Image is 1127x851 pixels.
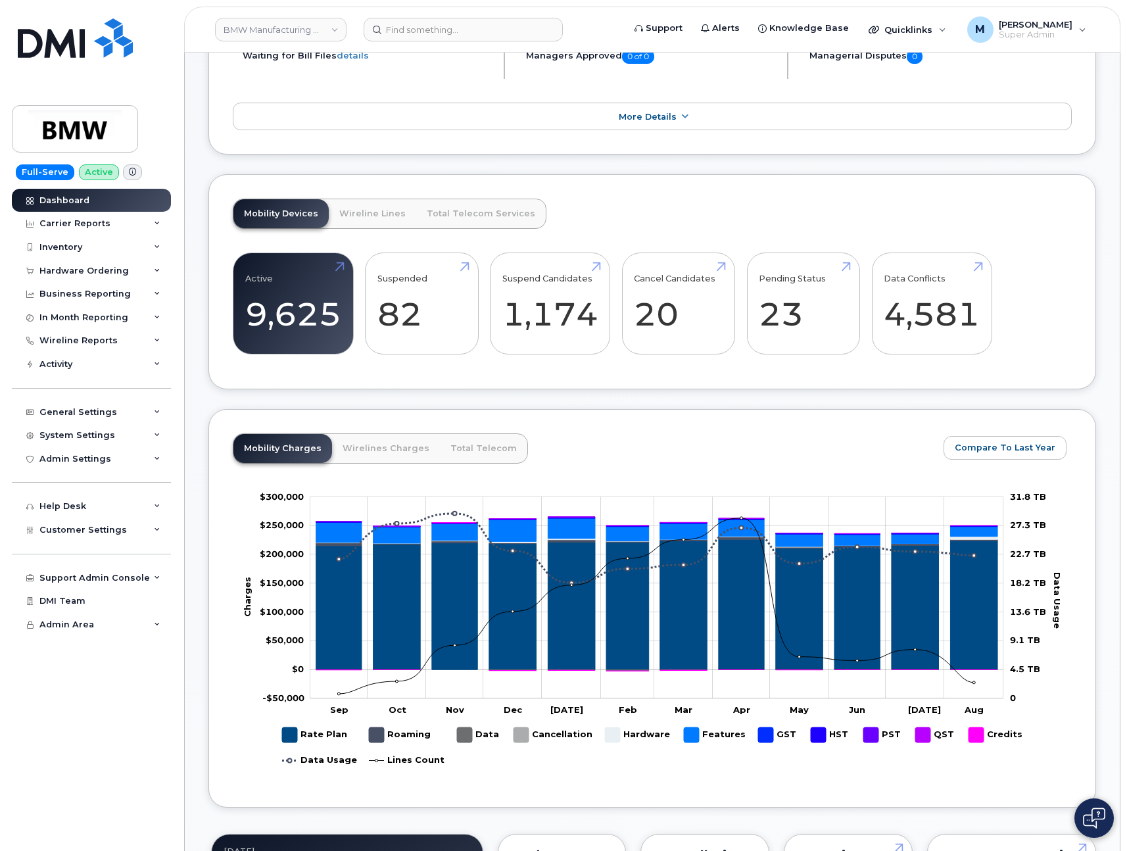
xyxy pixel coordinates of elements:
g: Data Usage [282,748,357,773]
a: Pending Status 23 [759,260,848,347]
tspan: Charges [242,576,252,616]
g: $0 [260,548,304,559]
a: Wirelines Charges [332,434,440,463]
tspan: 9.1 TB [1010,635,1040,645]
g: Credits [969,722,1022,748]
span: [PERSON_NAME] [999,19,1072,30]
a: Support [625,15,692,41]
tspan: $300,000 [260,491,304,502]
div: Mathew [958,16,1095,43]
span: Support [646,22,683,35]
a: BMW Manufacturing Co LLC [215,18,347,41]
img: Open chat [1083,808,1105,829]
tspan: $150,000 [260,577,304,588]
a: Wireline Lines [329,199,416,228]
g: $0 [260,577,304,588]
tspan: 31.8 TB [1010,491,1046,502]
g: $0 [260,491,304,502]
tspan: Sep [330,704,348,715]
g: Features [316,518,997,547]
a: Data Conflicts 4,581 [884,260,980,347]
tspan: Dec [504,704,523,715]
tspan: $250,000 [260,520,304,530]
g: Hardware [605,722,671,748]
h5: Managers Approved [526,49,776,64]
g: Lines Count [369,748,444,773]
a: Alerts [692,15,749,41]
g: QST [915,722,955,748]
input: Find something... [364,18,563,41]
tspan: 4.5 TB [1010,664,1040,674]
span: Quicklinks [884,24,932,35]
g: Rate Plan [316,539,997,669]
tspan: [DATE] [550,704,583,715]
span: Compare To Last Year [955,441,1055,454]
tspan: Feb [619,704,637,715]
a: Suspend Candidates 1,174 [502,260,598,347]
tspan: 0 [1010,693,1016,703]
a: Total Telecom [440,434,527,463]
g: PST [863,722,902,748]
button: Compare To Last Year [944,436,1067,460]
tspan: $200,000 [260,548,304,559]
tspan: Nov [446,704,464,715]
tspan: Mar [675,704,692,715]
span: Super Admin [999,30,1072,40]
div: Quicklinks [859,16,955,43]
h5: Managerial Disputes [809,49,1072,64]
span: Knowledge Base [769,22,849,35]
g: GST [758,722,798,748]
tspan: -$50,000 [262,693,304,703]
a: Cancel Candidates 20 [634,260,723,347]
a: details [337,50,369,61]
g: $0 [266,635,304,645]
a: Mobility Devices [233,199,329,228]
tspan: [DATE] [908,704,941,715]
g: Roaming [369,722,431,748]
tspan: Oct [389,704,406,715]
g: $0 [260,606,304,616]
a: Suspended 82 [377,260,466,347]
tspan: 27.3 TB [1010,520,1046,530]
a: Total Telecom Services [416,199,546,228]
tspan: Apr [732,704,750,715]
span: 0 of 0 [622,49,654,64]
tspan: Jun [849,704,865,715]
tspan: Data Usage [1052,571,1063,628]
a: Knowledge Base [749,15,858,41]
a: Mobility Charges [233,434,332,463]
span: Alerts [712,22,740,35]
tspan: Aug [964,704,984,715]
tspan: $100,000 [260,606,304,616]
tspan: 13.6 TB [1010,606,1046,616]
g: Legend [282,722,1022,773]
li: Waiting for Bill Files [243,49,492,62]
g: HST [811,722,850,748]
span: 0 [907,49,923,64]
g: $0 [260,520,304,530]
tspan: 22.7 TB [1010,548,1046,559]
g: Data [457,722,500,748]
tspan: $0 [292,664,304,674]
a: Active 9,625 [245,260,341,347]
tspan: 18.2 TB [1010,577,1046,588]
tspan: $50,000 [266,635,304,645]
g: $0 [262,693,304,703]
g: Features [684,722,746,748]
span: More Details [619,112,677,122]
g: Rate Plan [282,722,347,748]
span: M [975,22,985,37]
tspan: May [790,704,809,715]
g: Cancellation [514,722,592,748]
